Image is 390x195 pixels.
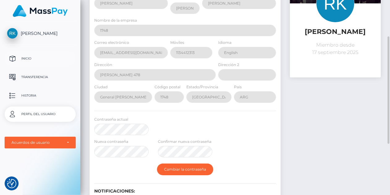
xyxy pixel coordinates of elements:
[13,5,68,17] img: MassPay
[94,62,112,68] label: Dirección
[7,179,16,188] button: Consent Preferences
[5,69,76,85] a: Transferencia
[295,27,376,37] h5: [PERSON_NAME]
[5,137,76,148] button: Acuerdos de usuario
[94,117,128,122] label: Contraseña actual
[94,189,276,194] h6: Notificaciones:
[295,41,376,56] p: Miembro desde 17 septiembre 2025
[7,73,73,82] p: Transferencia
[158,139,211,144] label: Confirmar nueva contraseña
[186,84,218,90] label: Estado/Provincia
[11,140,62,145] div: Acuerdos de usuario
[94,18,137,23] label: Nombre de la empresa
[94,84,108,90] label: Ciudad
[157,164,213,175] button: Cambiar la contraseña
[94,139,128,144] label: Nueva contraseña
[218,62,239,68] label: Dirección 2
[7,179,16,188] img: Revisit consent button
[170,40,184,45] label: Móviles
[94,40,129,45] label: Correo electrónico
[5,106,76,122] a: Perfil del usuario
[218,40,231,45] label: Idioma
[5,88,76,103] a: Historia
[7,54,73,63] p: Inicio
[7,91,73,100] p: Historia
[234,84,242,90] label: País
[155,84,180,90] label: Código postal
[5,31,76,36] span: [PERSON_NAME]
[5,51,76,66] a: Inicio
[7,110,73,119] p: Perfil del usuario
